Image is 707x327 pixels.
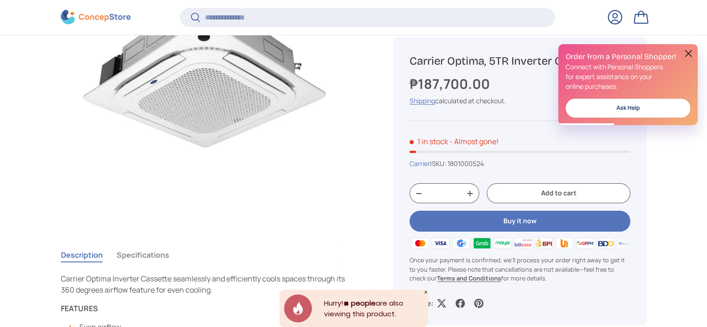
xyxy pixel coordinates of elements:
[449,136,499,147] p: - Almost gone!
[616,236,636,250] img: metrobank
[410,159,430,168] a: Carrier
[61,244,103,266] button: Description
[513,236,533,250] img: billease
[492,236,513,250] img: maya
[437,274,501,282] a: Terms and Conditions
[448,159,484,168] span: 1801000524
[534,236,554,250] img: bpi
[451,236,471,250] img: gcash
[410,136,448,147] span: 1 in stock
[410,211,630,232] button: Buy it now
[471,236,492,250] img: grabpay
[566,62,690,91] p: Connect with Personal Shoppers for expert assistance on your online purchases.
[566,99,690,118] a: Ask Help
[432,159,446,168] span: SKU:
[117,244,169,266] button: Specifications
[575,236,595,250] img: qrph
[410,236,430,250] img: master
[554,236,575,250] img: ubp
[566,52,690,62] h2: Order from a Personal Shopper!
[595,236,616,250] img: bdo
[410,256,630,283] p: Once your payment is confirmed, we'll process your order right away to get it to you faster. Plea...
[410,96,435,105] a: Shipping
[430,236,451,250] img: visa
[423,290,428,294] div: Close
[410,54,630,68] h1: Carrier Optima, 5TR Inverter Cassette
[61,303,98,314] strong: FEATURES
[487,183,630,203] button: Add to cart
[410,74,492,93] strong: ₱187,700.00
[410,96,630,106] div: calculated at checkout.
[61,273,349,295] p: Carrier Optima Inverter Cassette seamlessly and efficiently cools spaces through its 360 degrees ...
[61,10,131,25] img: ConcepStore
[430,159,484,168] span: |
